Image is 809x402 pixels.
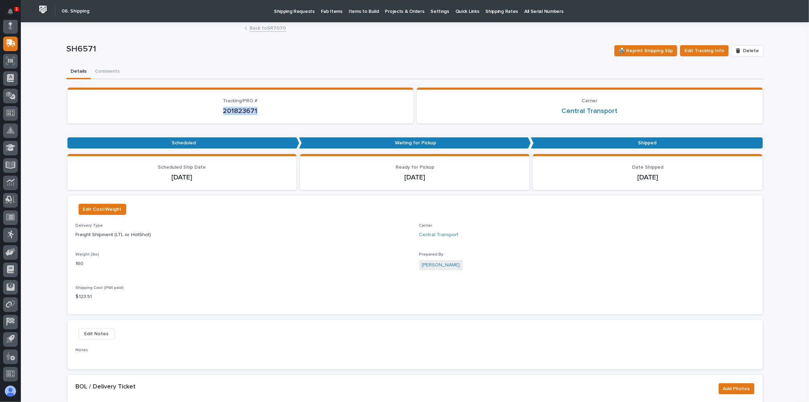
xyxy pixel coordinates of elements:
span: Date Shipped [632,165,663,170]
button: Notifications [3,4,18,19]
button: Edit Cost/Weight [79,204,126,215]
button: 🖨️ Reprint Shipping Slip [614,45,677,56]
button: Edit Tracking Info [680,45,729,56]
button: Delete [731,45,763,56]
a: Central Transport [562,107,618,115]
span: 🖨️ Reprint Shipping Slip [619,47,673,55]
button: Edit Notes [79,328,115,339]
a: Back toSR7070 [250,24,286,32]
p: Scheduled [67,137,299,149]
a: [PERSON_NAME] [422,262,460,269]
span: Shipping Cost (PWI paid) [76,286,124,290]
span: Delete [743,48,759,54]
div: Notifications1 [9,8,18,19]
p: 1 [15,7,18,11]
span: Prepared By [419,252,444,257]
span: Scheduled Ship Date [158,165,206,170]
h2: 06. Shipping [62,8,89,14]
span: Notes [76,348,88,352]
button: Add Photos [719,383,754,394]
span: Tracking/PRO # [223,98,258,103]
p: [DATE] [308,173,521,182]
span: Carrier [419,224,432,228]
button: Details [66,65,91,79]
p: SH6571 [66,44,609,54]
span: Edit Tracking Info [685,47,724,55]
span: Edit Cost/Weight [83,205,122,214]
span: Carrier [582,98,598,103]
p: $ 123.51 [76,293,411,300]
span: Weight (lbs) [76,252,99,257]
p: [DATE] [541,173,754,182]
p: [DATE] [76,173,289,182]
p: Waiting for Pickup [299,137,531,149]
span: Delivery Type [76,224,103,228]
span: Edit Notes [84,330,109,338]
button: Comments [91,65,124,79]
p: 160 [76,260,411,267]
span: Add Photos [723,385,750,393]
button: users-avatar [3,384,18,399]
p: Shipped [531,137,763,149]
a: Central Transport [419,231,459,239]
span: Ready for Pickup [396,165,434,170]
h2: BOL / Delivery Ticket [76,383,136,391]
p: 201823671 [76,107,405,115]
img: Workspace Logo [37,3,49,16]
p: Freight Shipment (LTL or HotShot) [76,231,411,239]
